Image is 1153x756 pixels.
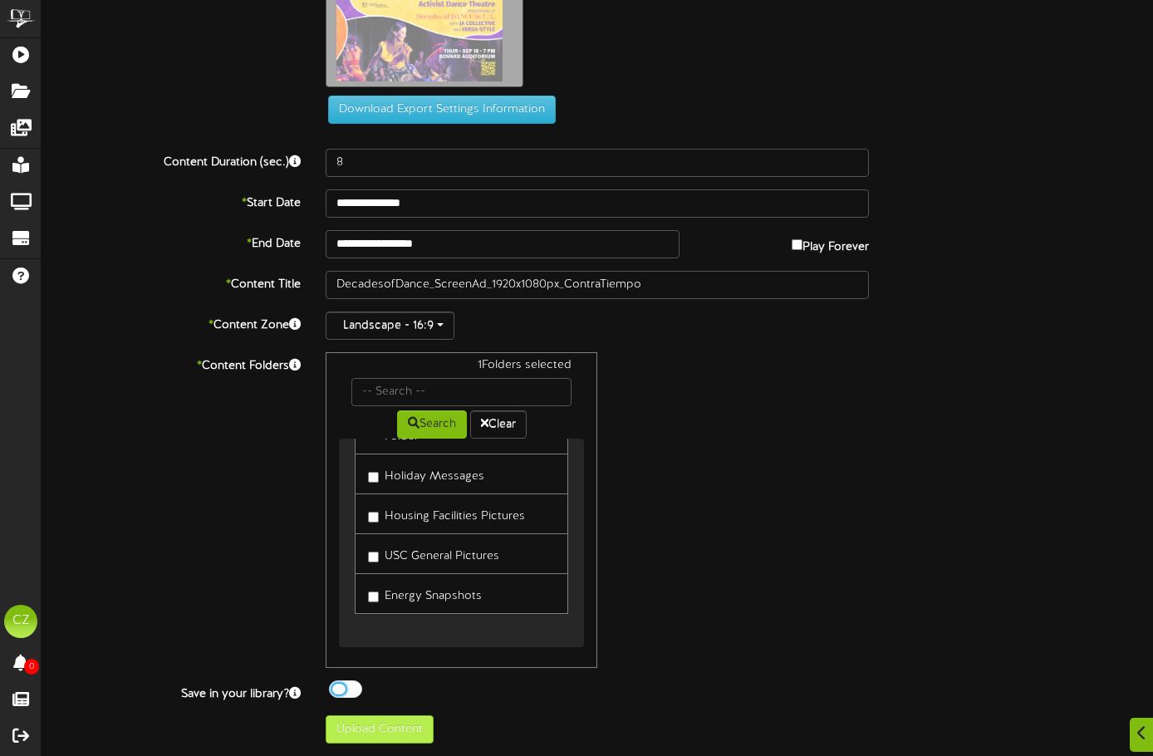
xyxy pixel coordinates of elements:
input: Energy Snapshots [368,592,379,602]
input: Housing Facilities Pictures [368,512,379,523]
label: Play Forever [792,230,869,256]
button: Download Export Settings Information [328,96,556,124]
a: Download Export Settings Information [320,103,556,115]
label: Content Title [29,271,313,293]
input: -- Search -- [351,378,572,406]
label: Holiday Messages [368,463,484,485]
button: Upload Content [326,715,434,744]
input: Title of this Content [326,271,869,299]
label: Content Zone [29,312,313,334]
input: Holiday Messages [368,472,379,483]
input: USC General Pictures [368,552,379,562]
label: USC General Pictures [368,542,499,565]
input: Play Forever [792,239,802,250]
label: Housing Facilities Pictures [368,503,525,525]
label: Save in your library? [29,680,313,703]
span: 0 [24,659,39,675]
button: Search [397,410,467,439]
button: Landscape - 16:9 [326,312,454,340]
label: Content Folders [29,352,313,375]
label: End Date [29,230,313,253]
label: Energy Snapshots [368,582,482,605]
div: 1 Folders selected [339,357,584,378]
div: CZ [4,605,37,638]
label: Content Duration (sec.) [29,149,313,171]
label: Start Date [29,189,313,212]
button: Clear [470,410,527,439]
